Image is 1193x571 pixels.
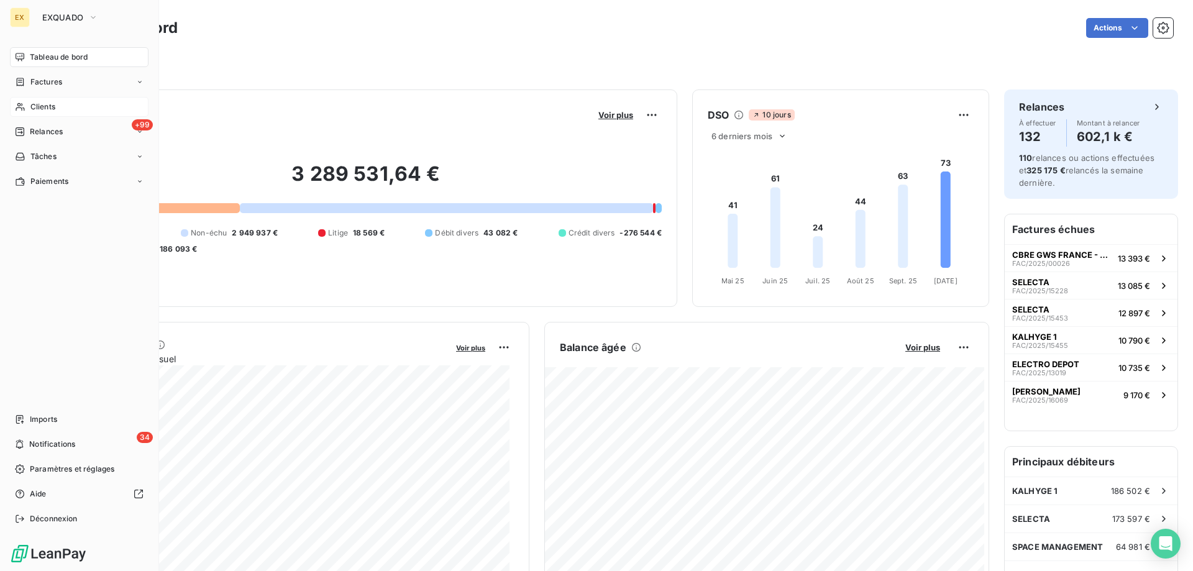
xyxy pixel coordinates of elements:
[595,109,637,121] button: Voir plus
[483,227,518,239] span: 43 082 €
[1077,127,1140,147] h4: 602,1 k €
[328,227,348,239] span: Litige
[1019,99,1064,114] h6: Relances
[1116,542,1150,552] span: 64 981 €
[1111,486,1150,496] span: 186 502 €
[1012,386,1081,396] span: [PERSON_NAME]
[598,110,633,120] span: Voir plus
[1019,153,1154,188] span: relances ou actions effectuées et relancés la semaine dernière.
[232,227,278,239] span: 2 949 937 €
[1005,244,1177,272] button: CBRE GWS FRANCE - COURBEVOIEFAC/2025/0002613 393 €
[902,342,944,353] button: Voir plus
[1118,363,1150,373] span: 10 735 €
[30,151,57,162] span: Tâches
[1086,18,1148,38] button: Actions
[30,126,63,137] span: Relances
[30,513,78,524] span: Déconnexion
[30,464,114,475] span: Paramètres et réglages
[191,227,227,239] span: Non-échu
[1005,326,1177,354] button: KALHYGE 1FAC/2025/1545510 790 €
[805,276,830,285] tspan: Juil. 25
[1012,486,1058,496] span: KALHYGE 1
[1012,514,1050,524] span: SELECTA
[905,342,940,352] span: Voir plus
[1012,250,1113,260] span: CBRE GWS FRANCE - COURBEVOIE
[560,340,626,355] h6: Balance âgée
[452,342,489,353] button: Voir plus
[1012,304,1049,314] span: SELECTA
[1019,153,1032,163] span: 110
[1019,119,1056,127] span: À effectuer
[10,544,87,564] img: Logo LeanPay
[30,101,55,112] span: Clients
[619,227,662,239] span: -276 544 €
[30,414,57,425] span: Imports
[1118,281,1150,291] span: 13 085 €
[569,227,615,239] span: Crédit divers
[708,107,729,122] h6: DSO
[1118,308,1150,318] span: 12 897 €
[721,276,744,285] tspan: Mai 25
[1019,127,1056,147] h4: 132
[42,12,83,22] span: EXQUADO
[1005,299,1177,326] button: SELECTAFAC/2025/1545312 897 €
[749,109,794,121] span: 10 jours
[70,352,447,365] span: Chiffre d'affaires mensuel
[1012,260,1070,267] span: FAC/2025/00026
[1012,277,1049,287] span: SELECTA
[762,276,788,285] tspan: Juin 25
[1123,390,1150,400] span: 9 170 €
[132,119,153,130] span: +99
[1012,287,1068,295] span: FAC/2025/15228
[30,52,88,63] span: Tableau de bord
[70,162,662,199] h2: 3 289 531,64 €
[1005,214,1177,244] h6: Factures échues
[10,484,149,504] a: Aide
[1005,381,1177,408] button: [PERSON_NAME]FAC/2025/160699 170 €
[30,488,47,500] span: Aide
[1026,165,1065,175] span: 325 175 €
[1112,514,1150,524] span: 173 597 €
[1005,272,1177,299] button: SELECTAFAC/2025/1522813 085 €
[1077,119,1140,127] span: Montant à relancer
[1005,447,1177,477] h6: Principaux débiteurs
[137,432,153,443] span: 34
[29,439,75,450] span: Notifications
[847,276,874,285] tspan: Août 25
[1012,342,1068,349] span: FAC/2025/15455
[711,131,772,141] span: 6 derniers mois
[30,176,68,187] span: Paiements
[353,227,385,239] span: 18 569 €
[1012,332,1057,342] span: KALHYGE 1
[30,76,62,88] span: Factures
[10,7,30,27] div: EX
[156,244,198,255] span: -186 093 €
[1118,254,1150,263] span: 13 393 €
[934,276,958,285] tspan: [DATE]
[1012,359,1079,369] span: ELECTRO DEPOT
[1012,542,1103,552] span: SPACE MANAGEMENT
[1012,369,1066,377] span: FAC/2025/13019
[1005,354,1177,381] button: ELECTRO DEPOTFAC/2025/1301910 735 €
[1012,314,1068,322] span: FAC/2025/15453
[1151,529,1181,559] div: Open Intercom Messenger
[1118,336,1150,345] span: 10 790 €
[889,276,917,285] tspan: Sept. 25
[435,227,478,239] span: Débit divers
[456,344,485,352] span: Voir plus
[1012,396,1068,404] span: FAC/2025/16069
